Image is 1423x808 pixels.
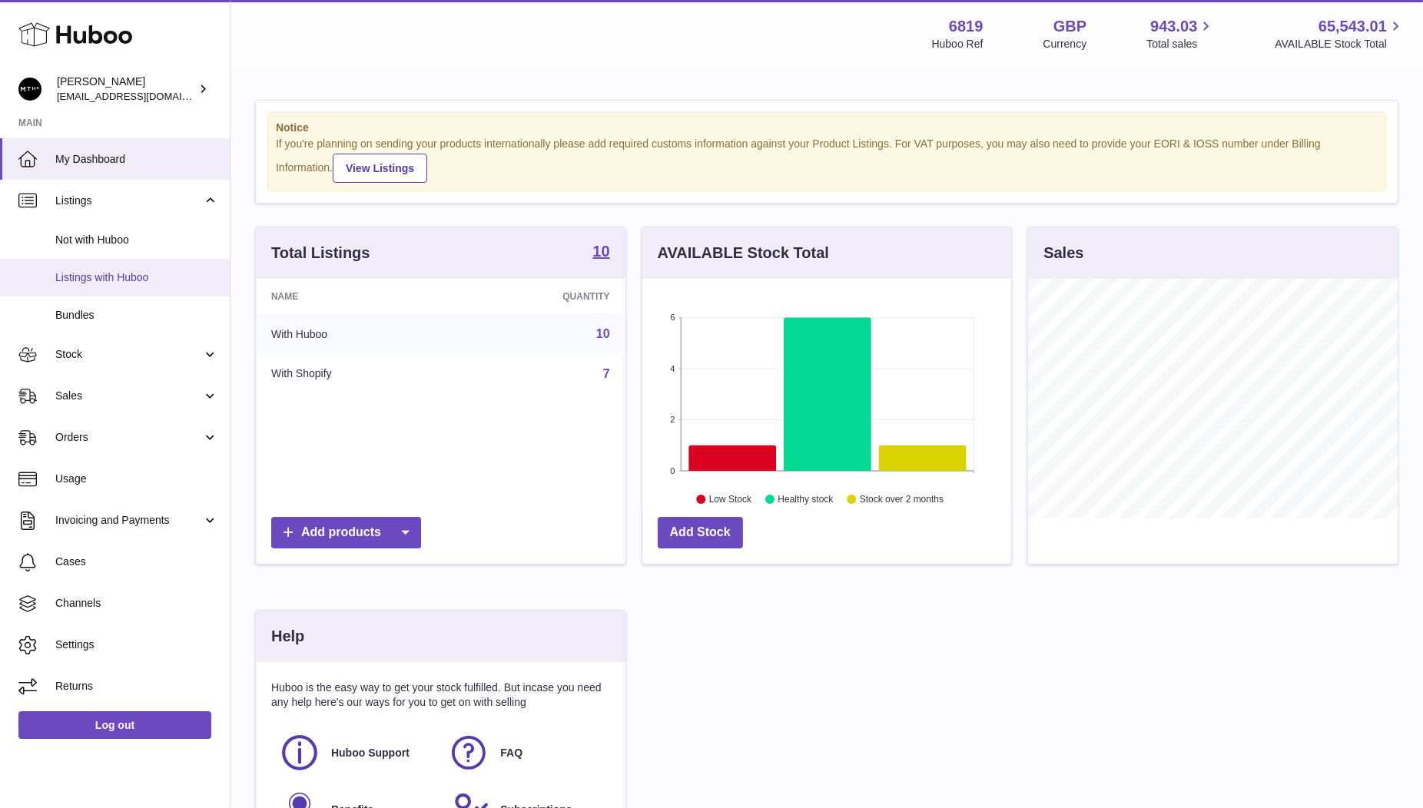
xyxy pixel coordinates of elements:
[271,517,421,548] a: Add products
[1275,37,1405,51] span: AVAILABLE Stock Total
[55,194,202,208] span: Listings
[55,637,218,652] span: Settings
[1043,243,1083,263] h3: Sales
[455,279,625,314] th: Quantity
[860,494,944,505] text: Stock over 2 months
[331,746,410,760] span: Huboo Support
[596,327,610,340] a: 10
[18,78,41,101] img: amar@mthk.com
[276,137,1378,183] div: If you're planning on sending your products internationally please add required customs informati...
[279,732,433,773] a: Huboo Support
[778,494,834,505] text: Healthy stock
[55,270,218,285] span: Listings with Huboo
[670,466,675,475] text: 0
[55,513,202,528] span: Invoicing and Payments
[18,711,211,739] a: Log out
[1150,16,1197,37] span: 943.03
[448,732,602,773] a: FAQ
[271,681,610,710] p: Huboo is the easy way to get your stock fulfilled. But incase you need any help here's our ways f...
[1146,16,1215,51] a: 943.03 Total sales
[256,354,455,394] td: With Shopify
[271,626,304,647] h3: Help
[949,16,983,37] strong: 6819
[55,596,218,611] span: Channels
[592,243,609,262] a: 10
[603,367,610,380] a: 7
[256,314,455,354] td: With Huboo
[55,308,218,323] span: Bundles
[55,389,202,403] span: Sales
[57,75,195,104] div: [PERSON_NAME]
[55,430,202,445] span: Orders
[670,313,675,322] text: 6
[932,37,983,51] div: Huboo Ref
[256,279,455,314] th: Name
[55,472,218,486] span: Usage
[55,233,218,247] span: Not with Huboo
[271,243,370,263] h3: Total Listings
[57,90,226,102] span: [EMAIL_ADDRESS][DOMAIN_NAME]
[670,415,675,424] text: 2
[1146,37,1215,51] span: Total sales
[333,154,427,183] a: View Listings
[1043,37,1087,51] div: Currency
[55,347,202,362] span: Stock
[1053,16,1086,37] strong: GBP
[658,243,829,263] h3: AVAILABLE Stock Total
[709,494,752,505] text: Low Stock
[276,121,1378,135] strong: Notice
[592,243,609,259] strong: 10
[500,746,522,760] span: FAQ
[658,517,743,548] a: Add Stock
[55,679,218,694] span: Returns
[55,555,218,569] span: Cases
[1319,16,1387,37] span: 65,543.01
[1275,16,1405,51] a: 65,543.01 AVAILABLE Stock Total
[670,364,675,373] text: 4
[55,152,218,167] span: My Dashboard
